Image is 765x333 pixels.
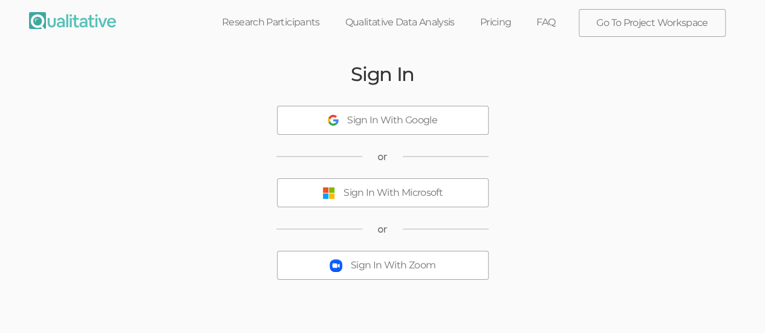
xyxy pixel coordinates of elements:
a: Qualitative Data Analysis [333,9,467,36]
div: Sign In With Microsoft [343,186,443,200]
a: FAQ [524,9,568,36]
button: Sign In With Zoom [277,251,489,280]
a: Pricing [467,9,524,36]
div: Sign In With Zoom [351,259,435,273]
h2: Sign In [351,63,414,85]
a: Research Participants [209,9,333,36]
button: Sign In With Google [277,106,489,135]
button: Sign In With Microsoft [277,178,489,207]
span: or [377,222,388,236]
img: Sign In With Microsoft [322,187,335,199]
span: or [377,150,388,164]
img: Qualitative [29,12,116,29]
a: Go To Project Workspace [579,10,724,36]
img: Sign In With Zoom [330,259,342,272]
div: Sign In With Google [347,114,437,128]
iframe: Chat Widget [705,275,765,333]
img: Sign In With Google [328,115,339,126]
